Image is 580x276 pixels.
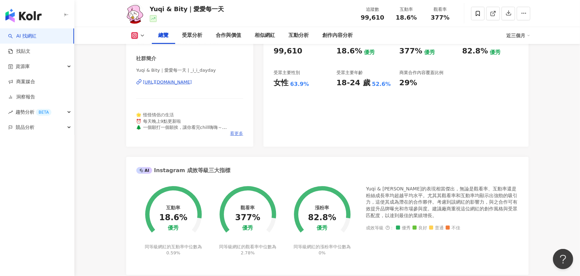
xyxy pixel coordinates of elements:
[337,46,362,56] div: 18.6%
[182,31,203,40] div: 受眾分析
[399,70,443,76] div: 商業合作內容覆蓋比例
[396,14,417,21] span: 18.6%
[166,205,180,210] div: 互動率
[290,80,309,88] div: 63.9%
[429,226,444,231] span: 普通
[427,6,453,13] div: 觀看率
[136,67,243,73] span: Yuqi & Bity｜愛愛每一天 | _i_i_dayday
[293,244,352,256] div: 同等級網紅的漲粉率中位數為
[230,131,243,137] span: 看更多
[136,167,230,174] div: Instagram 成效等級三大指標
[136,112,227,173] span: 🌟 怪怪情侶の生活 ⏰ 每天晚上9點更新啦 🌲 一個願打一個願挨，讓你看完chill嗨嗨～ 📪 [EMAIL_ADDRESS][DOMAIN_NAME] （（歡迎來到咱的怪，不妨追蹤看一看：））...
[8,94,35,100] a: 洞察報告
[235,213,260,223] div: 377%
[431,14,450,21] span: 377%
[462,46,488,56] div: 82.8%
[16,59,30,74] span: 資源庫
[5,9,42,22] img: logo
[399,78,417,88] div: 29%
[8,78,35,85] a: 商案媒合
[242,225,253,231] div: 優秀
[360,6,386,13] div: 追蹤數
[159,213,187,223] div: 18.6%
[136,55,157,62] div: 社群簡介
[361,14,384,21] span: 99,610
[8,110,13,115] span: rise
[16,120,34,135] span: 競品分析
[143,79,192,85] div: [URL][DOMAIN_NAME]
[8,33,37,40] a: searchAI 找網紅
[364,49,375,56] div: 優秀
[36,109,51,116] div: BETA
[396,226,411,231] span: 優秀
[168,225,179,231] div: 優秀
[308,213,336,223] div: 82.8%
[394,6,419,13] div: 互動率
[289,31,309,40] div: 互動分析
[413,226,427,231] span: 良好
[218,244,277,256] div: 同等級網紅的觀看率中位數為
[446,226,461,231] span: 不佳
[323,31,353,40] div: 創作內容分析
[507,30,530,41] div: 近三個月
[490,49,501,56] div: 優秀
[366,186,518,219] div: Yuqi & [PERSON_NAME]的表現相當傑出，無論是觀看率、互動率還是粉絲成長率均超越平均水平。尤其其觀看率和互動率均顯示出強勁的吸引力，這使其成為潛在的合作夥伴。考慮到該網紅的影響力...
[274,78,288,88] div: 女性
[16,105,51,120] span: 趨勢分析
[166,250,180,255] span: 0.59%
[241,250,255,255] span: 2.78%
[241,205,255,210] div: 觀看率
[319,250,326,255] span: 0%
[159,31,169,40] div: 總覽
[136,79,243,85] a: [URL][DOMAIN_NAME]
[136,167,153,174] div: AI
[274,70,300,76] div: 受眾主要性別
[8,48,30,55] a: 找貼文
[144,244,203,256] div: 同等級網紅的互動率中位數為
[317,225,327,231] div: 優秀
[337,78,370,88] div: 18-24 歲
[255,31,275,40] div: 相似網紅
[553,249,573,269] iframe: Help Scout Beacon - Open
[337,70,363,76] div: 受眾主要年齡
[274,46,302,56] div: 99,610
[424,49,435,56] div: 優秀
[366,226,518,231] div: 成效等級 ：
[124,3,145,24] img: KOL Avatar
[399,46,422,56] div: 377%
[372,80,391,88] div: 52.6%
[216,31,241,40] div: 合作與價值
[315,205,329,210] div: 漲粉率
[150,5,224,13] div: Yuqi & Bity｜愛愛每一天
